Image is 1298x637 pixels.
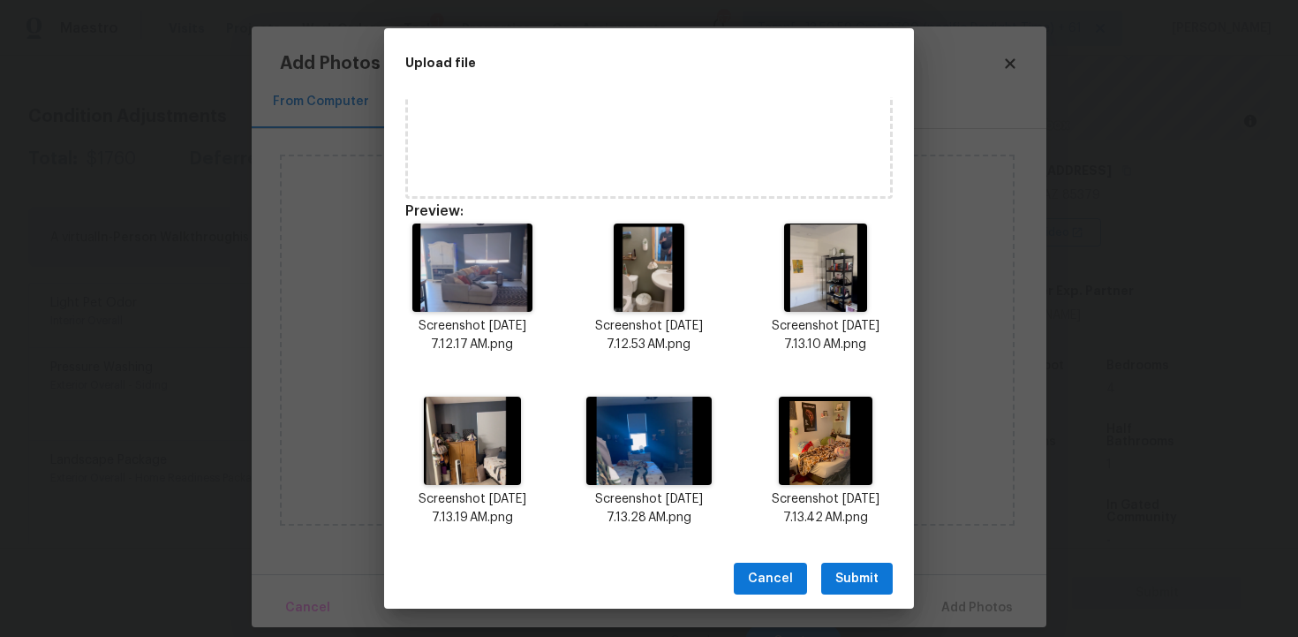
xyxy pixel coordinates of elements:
[586,397,711,485] img: 6YcAAAAAElFTkSuQmCC
[424,397,521,485] img: mShsnDc48JPnwP8PsWqX2l6EzWcAAAAASUVORK5CYII=
[412,224,532,312] img: H8njRoL1N7nKAAAAAElFTkSuQmCC
[821,563,893,595] button: Submit
[758,317,893,354] p: Screenshot [DATE] 7.13.10 AM.png
[405,317,540,354] p: Screenshot [DATE] 7.12.17 AM.png
[748,568,793,590] span: Cancel
[835,568,879,590] span: Submit
[582,317,716,354] p: Screenshot [DATE] 7.12.53 AM.png
[614,224,685,312] img: y7Be4W+IMt8P8Be5vVpugfK7cAAAAASUVORK5CYII=
[779,397,872,485] img: d5+dOqbSzxkk6R3yd8cLddGQ8NkoOZz6SDw88PPDwwAv0wP8BREP48OwG8lwAAAAASUVORK5CYII=
[405,53,813,72] h2: Upload file
[405,490,540,527] p: Screenshot [DATE] 7.13.19 AM.png
[784,224,868,312] img: wHgcG7ykUb17gAAAABJRU5ErkJggg==
[582,490,716,527] p: Screenshot [DATE] 7.13.28 AM.png
[758,490,893,527] p: Screenshot [DATE] 7.13.42 AM.png
[734,563,807,595] button: Cancel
